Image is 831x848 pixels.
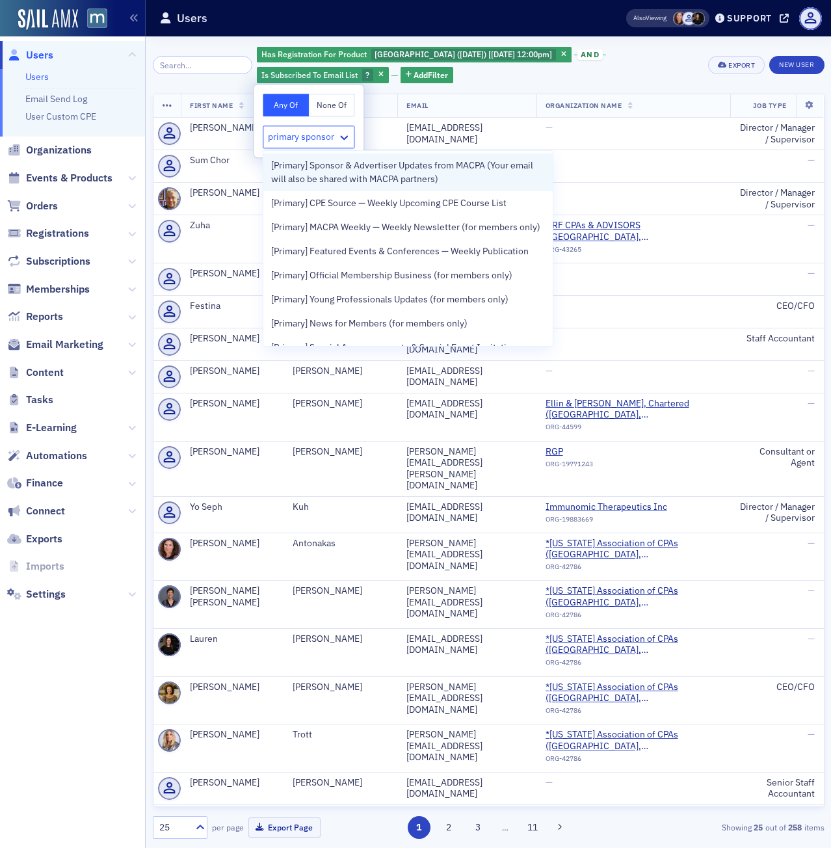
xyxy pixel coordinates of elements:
[609,821,824,833] div: Showing out of items
[271,293,508,306] span: [Primary] Young Professionals Updates (for members only)
[190,729,274,741] div: [PERSON_NAME]
[521,816,544,839] button: 11
[26,48,53,62] span: Users
[546,776,553,788] span: —
[808,267,815,279] span: —
[808,365,815,377] span: —
[159,821,188,834] div: 25
[293,365,388,377] div: [PERSON_NAME]
[673,12,687,25] span: Natalie Antonakas
[7,171,112,185] a: Events & Products
[7,48,53,62] a: Users
[546,501,667,513] a: Immunomic Therapeutics Inc
[546,729,721,752] span: *Maryland Association of CPAs (Timonium, MD)
[25,93,87,105] a: Email Send Log
[752,821,765,833] strong: 25
[808,219,815,231] span: —
[406,682,527,716] div: [PERSON_NAME][EMAIL_ADDRESS][DOMAIN_NAME]
[739,300,815,312] div: CEO/CFO
[546,538,721,561] span: *Maryland Association of CPAs (Timonium, MD)
[271,341,521,354] span: [Primary] Special Announcements & Special Event Invitations
[546,220,721,243] span: GRF CPAs & ADVISORS (Bethesda, MD)
[212,821,244,833] label: per page
[546,460,664,473] div: ORG-19771243
[808,585,815,596] span: —
[546,398,721,421] a: Ellin & [PERSON_NAME], Chartered ([GEOGRAPHIC_DATA], [GEOGRAPHIC_DATA])
[406,501,527,524] div: [EMAIL_ADDRESS][DOMAIN_NAME]
[728,62,755,69] div: Export
[546,682,721,704] a: *[US_STATE] Association of CPAs ([GEOGRAPHIC_DATA], [GEOGRAPHIC_DATA])
[375,49,552,59] span: [GEOGRAPHIC_DATA] ([DATE]) [[DATE] 12:00pm]
[786,821,804,833] strong: 258
[293,633,388,645] div: [PERSON_NAME]
[414,69,448,81] span: Add Filter
[26,476,63,490] span: Finance
[546,754,721,767] div: ORG-42786
[546,682,721,704] span: *Maryland Association of CPAs (Timonium, MD)
[739,501,815,524] div: Director / Manager / Supervisor
[682,12,696,25] span: Justin Chase
[293,585,388,597] div: [PERSON_NAME]
[633,14,666,23] span: Viewing
[7,310,63,324] a: Reports
[7,143,92,157] a: Organizations
[7,338,103,352] a: Email Marketing
[808,633,815,644] span: —
[261,49,367,59] span: Has Registration For Product
[190,220,274,232] div: Zuha
[257,47,572,63] div: MACPA Town Hall (September 2025) [9/8/2025 12:00pm]
[467,816,490,839] button: 3
[769,56,824,74] a: New User
[406,729,527,763] div: [PERSON_NAME][EMAIL_ADDRESS][DOMAIN_NAME]
[406,398,527,421] div: [EMAIL_ADDRESS][DOMAIN_NAME]
[408,816,430,839] button: 1
[177,10,207,26] h1: Users
[546,398,721,421] span: Ellin & Tucker, Chartered (Baltimore, MD)
[271,269,512,282] span: [Primary] Official Membership Business (for members only)
[26,338,103,352] span: Email Marketing
[78,8,107,31] a: View Homepage
[25,111,96,122] a: User Custom CPE
[406,122,527,145] div: [EMAIL_ADDRESS][DOMAIN_NAME]
[406,101,429,110] span: Email
[708,56,765,74] button: Export
[546,729,721,752] a: *[US_STATE] Association of CPAs ([GEOGRAPHIC_DATA], [GEOGRAPHIC_DATA])
[7,449,87,463] a: Automations
[87,8,107,29] img: SailAMX
[26,393,53,407] span: Tasks
[546,633,721,656] a: *[US_STATE] Association of CPAs ([GEOGRAPHIC_DATA], [GEOGRAPHIC_DATA])
[7,476,63,490] a: Finance
[7,421,77,435] a: E-Learning
[808,154,815,166] span: —
[26,504,65,518] span: Connect
[25,71,49,83] a: Users
[406,365,527,388] div: [EMAIL_ADDRESS][DOMAIN_NAME]
[190,682,274,693] div: [PERSON_NAME]
[26,365,64,380] span: Content
[26,143,92,157] span: Organizations
[18,9,78,30] a: SailAMX
[261,70,358,80] span: Is Subscribed To Email List
[574,49,607,60] button: and
[401,67,454,83] button: AddFilter
[633,14,646,22] div: Also
[190,501,274,513] div: Yo Seph
[577,49,603,60] span: and
[753,101,787,110] span: Job Type
[293,538,388,550] div: Antonakas
[7,559,64,574] a: Imports
[26,254,90,269] span: Subscriptions
[293,398,388,410] div: [PERSON_NAME]
[496,821,514,833] span: …
[406,538,527,572] div: [PERSON_NAME][EMAIL_ADDRESS][DOMAIN_NAME]
[799,7,822,30] span: Profile
[7,226,89,241] a: Registrations
[739,682,815,693] div: CEO/CFO
[406,446,527,492] div: [PERSON_NAME][EMAIL_ADDRESS][PERSON_NAME][DOMAIN_NAME]
[190,585,274,608] div: [PERSON_NAME] [PERSON_NAME]
[271,196,507,210] span: [Primary] CPE Source — Weekly Upcoming CPE Course List
[271,317,468,330] span: [Primary] News for Members (for members only)
[7,532,62,546] a: Exports
[190,187,274,199] div: [PERSON_NAME]
[546,585,721,608] a: *[US_STATE] Association of CPAs ([GEOGRAPHIC_DATA], [GEOGRAPHIC_DATA])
